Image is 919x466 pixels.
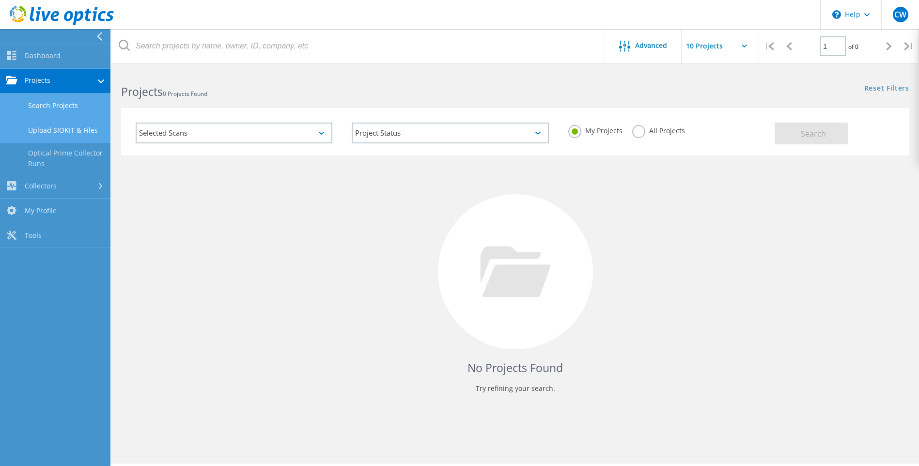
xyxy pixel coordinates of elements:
p: Try refining your search. [131,381,900,396]
a: Live Optics Dashboard [10,20,114,27]
div: Project Status [352,123,548,143]
b: Projects [121,84,163,99]
label: My Projects [568,125,623,134]
span: 0 Projects Found [163,90,207,98]
label: All Projects [632,125,685,134]
button: Search [775,123,848,144]
div: Selected Scans [136,123,332,143]
div: | [899,29,919,63]
span: Search [801,128,826,139]
input: Search projects by name, owner, ID, company, etc [111,29,605,63]
h4: No Projects Found [131,360,900,376]
span: Advanced [635,42,667,49]
a: Reset Filters [864,85,909,93]
svg: \n [832,10,841,19]
span: CW [894,11,906,18]
div: | [759,29,779,63]
span: of 0 [848,43,858,51]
